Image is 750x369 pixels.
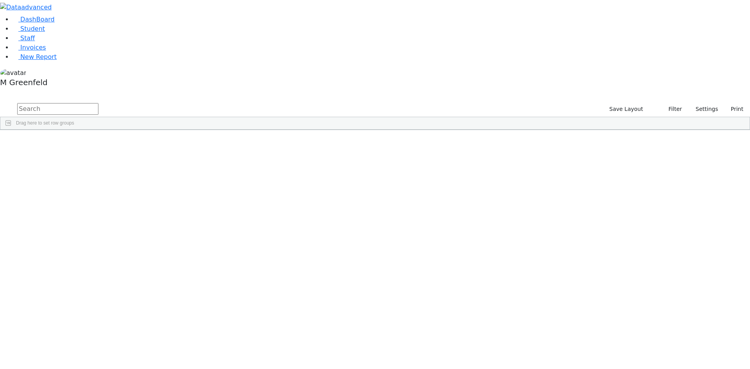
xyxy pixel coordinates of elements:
button: Filter [658,103,686,115]
a: Invoices [12,44,46,51]
a: Student [12,25,45,32]
button: Settings [686,103,721,115]
a: DashBoard [12,16,55,23]
span: Student [20,25,45,32]
span: DashBoard [20,16,55,23]
button: Print [721,103,747,115]
span: Invoices [20,44,46,51]
input: Search [17,103,98,115]
a: New Report [12,53,57,61]
button: Save Layout [606,103,646,115]
span: New Report [20,53,57,61]
span: Staff [20,34,35,42]
span: Drag here to set row groups [16,120,74,126]
a: Staff [12,34,35,42]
